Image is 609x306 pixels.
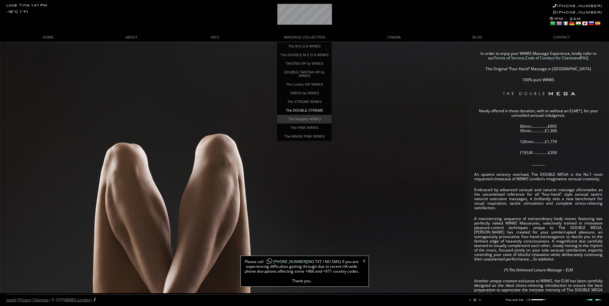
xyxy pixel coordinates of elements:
div: 1PM - 2AM [550,17,603,27]
a: mute [526,298,530,302]
a: next [477,298,481,302]
a: WINKS London [65,297,91,302]
p: 60min……………..£995 [474,124,603,129]
p: A mesmerising sequence of extraordinary body moves featuring two perfectly naked WINKS Masseuses,... [474,217,603,261]
a: The Lovers VIP WINKS [277,80,332,89]
p: Embraced by advanced sensual and naturist massage aficionados as the uncontested reference for al... [474,188,603,210]
a: The XTREME WINKS [277,98,332,106]
a: [PHONE_NUMBER] [264,259,307,264]
a: MASSAGE COLLECTION [257,33,352,42]
p: The Original “Four Hand” Massage in [GEOGRAPHIC_DATA] [474,67,603,71]
a: TANTRA VIP by WINKS [277,59,332,68]
a: play [468,298,472,302]
a: Prev [585,299,593,301]
a: The DOUBLE M E G A WINKS [277,51,332,59]
a: The Naughty WINKS [277,115,332,123]
p: 120min…………£1,770 [474,140,603,144]
a: Russian [588,21,594,26]
a: HOME [6,33,90,42]
a: X [363,259,365,263]
div: Local Time 1:41 PM [6,4,48,7]
p: ________ [474,161,603,166]
p: An opulent sensory overload, The DOUBLE MEGA is the No.1 most requested showcase of WINKS London’... [474,172,603,181]
p: In order to enjoy your WINKS Massage Experience, kindly refer to our , and . [474,51,603,60]
a: FAQ [581,55,588,61]
a: INFO [173,33,257,42]
p: 90min…………..£1,300 [474,129,603,133]
a: French [562,21,568,26]
a: DOUBLE TANTRA VIP by WINKS [277,68,332,80]
a: [PHONE_NUMBER] [553,10,603,14]
a: CONTACT [519,33,603,42]
a: Sitemap [33,297,48,302]
a: English [556,21,562,26]
a: CINEMA [352,33,436,42]
p: Newly offered in three duration, with or without an ELM(*), for your unrivalled sensual indulgence. [474,109,603,118]
a: stop [473,298,477,302]
a: Terms of Service [494,55,524,61]
a: The MAGIK PINK WINKS [277,132,332,141]
div: | | | © 2025 | [6,295,96,305]
div: -18°C (°F) [6,10,28,14]
span: Please call (NO TXT / NO SMS) if you are experiencing difficulties getting through due to recent ... [244,259,360,283]
img: the double mega winks [475,89,601,101]
a: Hindi [575,21,581,26]
a: Japanese [582,21,587,26]
em: So addictive [533,256,553,262]
p: You are listening to WINKS Mix Vol. 3 ..... [GEOGRAPHIC_DATA] [506,298,601,301]
img: whatsapp-icon1.png [266,258,273,265]
a: The DOUBLE XTREME [277,106,332,115]
a: The PINK WINKS [277,123,332,132]
a: TABOO by WINKS [277,89,332,98]
a: BLOG [436,33,519,42]
a: Spanish [595,21,600,26]
a: Arabic [550,21,555,26]
em: (*) The Enhanced Leisure Massage – ELM [504,267,573,273]
a: Privacy [18,297,31,302]
a: ABOUT [90,33,173,42]
a: [PHONE_NUMBER] [553,4,603,8]
a: The M E G A WINKS [277,42,332,51]
a: German [569,21,575,26]
a: Legal [6,297,16,302]
p: 100% pure WINKS [474,78,603,82]
p: (*)ELM…………….£200 [474,150,603,155]
a: Code of Conduct for Clients [525,55,574,61]
p: Another unique creation exclusive to WINKS, the ELM has been carefully designed as the ideal stre... [474,279,603,301]
a: Next [595,299,603,301]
